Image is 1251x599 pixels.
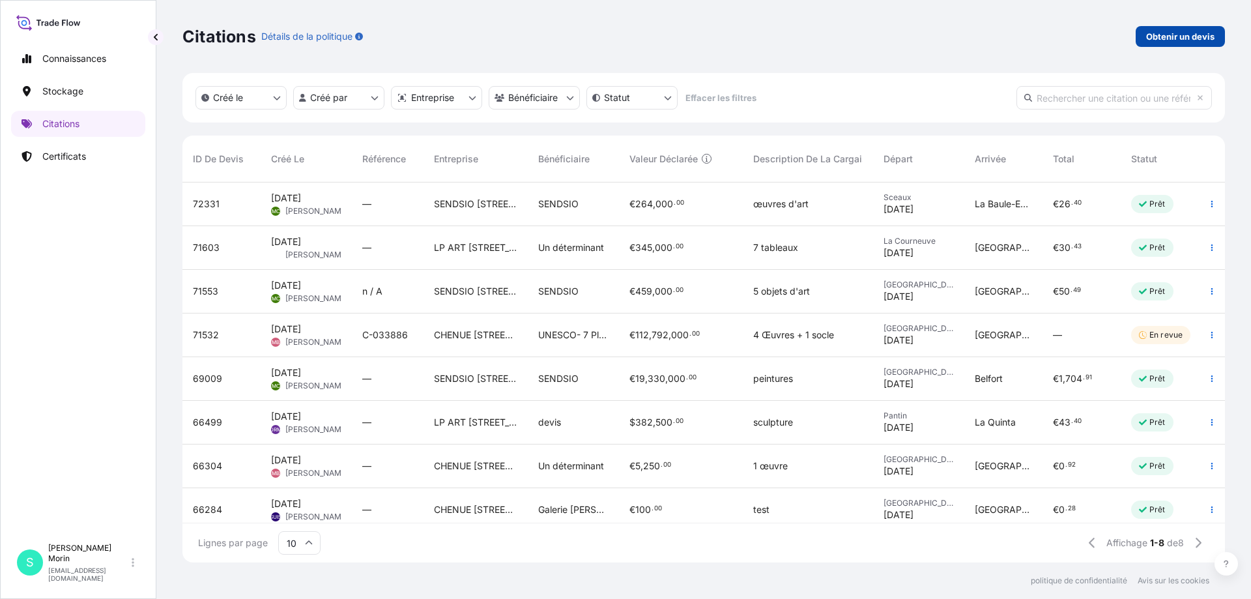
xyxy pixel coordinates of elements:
[285,424,349,434] font: [PERSON_NAME]
[753,416,793,428] font: sculpture
[272,295,280,302] font: MC
[635,285,652,297] font: 459
[629,373,635,384] font: €
[975,504,1068,515] font: [GEOGRAPHIC_DATA]
[635,504,651,515] font: 100
[640,460,643,471] font: ,
[884,509,913,520] font: [DATE]
[1068,461,1076,468] font: 92
[271,236,301,247] font: [DATE]
[42,118,79,129] font: Citations
[1131,153,1157,164] font: Statut
[193,416,222,428] font: 66499
[489,86,580,110] button: Options de filtrage du propriétaire de la cargaison
[11,78,145,104] a: Stockage
[1053,285,1059,297] font: €
[1053,198,1059,209] font: €
[11,111,145,137] a: Citations
[434,460,560,471] font: CHENUE [STREET_ADDRESS]
[661,461,663,468] font: .
[1063,373,1065,384] font: ,
[655,242,672,253] font: 000
[676,417,683,424] font: 00
[655,285,672,297] font: 000
[676,199,684,206] font: 00
[272,470,280,476] font: MB
[635,198,653,209] font: 264
[538,329,796,340] font: UNESCO- 7 Pl. [GEOGRAPHIC_DATA], [GEOGRAPHIC_DATA]
[434,242,554,253] font: LP ART [STREET_ADDRESS]
[629,416,635,428] font: $
[653,416,655,428] font: ,
[1065,504,1067,512] font: .
[884,192,912,202] font: Sceaux
[1086,373,1092,381] font: 91
[508,92,558,103] font: Bénéficiaire
[1059,285,1070,297] font: 50
[975,198,1059,209] font: La Baule-Escoublac
[1138,576,1209,586] a: Avis sur les cookies
[635,329,649,340] font: 112
[1149,417,1166,427] font: Prêt
[753,242,798,253] font: 7 tableaux
[884,291,913,302] font: [DATE]
[689,373,697,381] font: 00
[652,504,654,512] font: .
[434,373,563,384] font: SENDSIO [STREET_ADDRESS]
[538,416,561,428] font: devis
[271,192,301,203] font: [DATE]
[538,198,579,209] font: SENDSIO
[1138,576,1209,585] font: Avis sur les cookies
[1071,242,1073,250] font: .
[434,198,563,209] font: SENDSIO [STREET_ADDRESS]
[11,46,145,72] a: Connaissances
[270,514,281,520] font: SUIS
[884,203,913,214] font: [DATE]
[391,86,482,110] button: Options de filtre du distributeur
[1149,199,1166,209] font: Prêt
[1071,417,1073,424] font: .
[1065,373,1082,384] font: 704
[42,53,106,64] font: Connaissances
[975,460,1068,471] font: [GEOGRAPHIC_DATA]
[362,153,406,164] font: Référence
[689,330,691,337] font: .
[884,323,964,333] font: [GEOGRAPHIC_DATA]
[676,286,683,293] font: 00
[629,504,635,515] font: €
[975,373,1003,384] font: Belfort
[884,334,913,345] font: [DATE]
[1053,153,1074,164] font: Total
[1149,504,1166,514] font: Prêt
[975,329,1068,340] font: [GEOGRAPHIC_DATA]
[434,504,560,515] font: CHENUE [STREET_ADDRESS]
[193,198,220,209] font: 72331
[195,86,287,110] button: Options de filtre createdOn
[1059,198,1071,209] font: 26
[293,86,384,110] button: créé par Options de filtre
[686,373,688,381] font: .
[362,373,371,384] font: —
[655,416,672,428] font: 500
[1059,242,1071,253] font: 30
[652,242,655,253] font: ,
[604,92,630,103] font: Statut
[26,555,34,569] font: S
[434,153,478,164] font: Entreprise
[635,242,652,253] font: 345
[884,367,964,377] font: [GEOGRAPHIC_DATA]
[538,242,604,253] font: Un déterminant
[1031,576,1127,586] a: politique de confidentialité
[1083,373,1085,381] font: .
[1178,537,1184,548] font: 8
[538,504,645,515] font: Galerie [PERSON_NAME]
[669,329,671,340] font: ,
[270,426,281,433] font: DRM
[674,199,676,206] font: .
[1053,416,1059,428] font: €
[193,285,218,297] font: 71553
[362,504,371,515] font: —
[884,411,907,420] font: Pantin
[653,198,655,209] font: ,
[1059,416,1071,428] font: 43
